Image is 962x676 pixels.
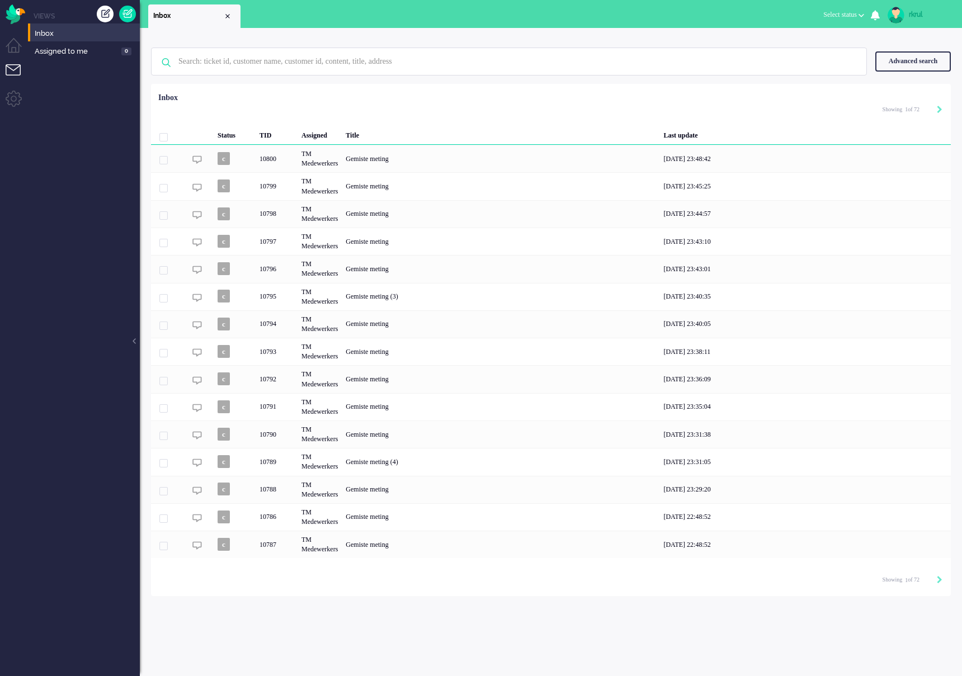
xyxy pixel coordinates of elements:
[937,105,942,116] div: Next
[659,420,951,448] div: [DATE] 23:31:38
[170,48,851,75] input: Search: ticket id, customer name, customer id, content, title, address
[218,290,230,302] span: c
[151,310,951,338] div: 10794
[883,101,942,117] div: Pagination
[298,145,342,172] div: TM Medewerkers
[151,172,951,200] div: 10799
[218,318,230,330] span: c
[659,531,951,558] div: [DATE] 22:48:52
[192,541,202,550] img: ic_chat_grey.svg
[218,455,230,468] span: c
[298,503,342,531] div: TM Medewerkers
[192,155,202,164] img: ic_chat_grey.svg
[298,283,342,310] div: TM Medewerkers
[218,345,230,358] span: c
[6,38,31,63] li: Dashboard menu
[218,400,230,413] span: c
[659,200,951,228] div: [DATE] 23:44:57
[256,122,298,145] div: TID
[256,255,298,282] div: 10796
[218,372,230,385] span: c
[6,91,31,116] li: Admin menu
[218,207,230,220] span: c
[256,172,298,200] div: 10799
[256,393,298,420] div: 10791
[151,420,951,448] div: 10790
[32,45,140,57] a: Assigned to me 0
[909,9,951,20] div: rkrul
[256,145,298,172] div: 10800
[151,228,951,255] div: 10797
[659,338,951,365] div: [DATE] 23:38:11
[158,92,178,103] div: Inbox
[659,255,951,282] div: [DATE] 23:43:01
[298,448,342,475] div: TM Medewerkers
[342,172,659,200] div: Gemiste meting
[119,6,136,22] a: Quick Ticket
[218,483,230,495] span: c
[192,376,202,385] img: ic_chat_grey.svg
[659,122,951,145] div: Last update
[151,365,951,393] div: 10792
[256,503,298,531] div: 10786
[192,320,202,330] img: ic_chat_grey.svg
[342,122,659,145] div: Title
[256,448,298,475] div: 10789
[34,11,140,21] li: Views
[298,365,342,393] div: TM Medewerkers
[659,476,951,503] div: [DATE] 23:29:20
[148,4,240,28] li: View
[256,228,298,255] div: 10797
[153,11,223,21] span: Inbox
[192,265,202,275] img: ic_chat_grey.svg
[256,338,298,365] div: 10793
[35,29,140,39] span: Inbox
[218,262,230,275] span: c
[192,210,202,220] img: ic_chat_grey.svg
[659,448,951,475] div: [DATE] 23:31:05
[256,310,298,338] div: 10794
[151,503,951,531] div: 10786
[659,172,951,200] div: [DATE] 23:45:25
[342,255,659,282] div: Gemiste meting
[342,145,659,172] div: Gemiste meting
[659,503,951,531] div: [DATE] 22:48:52
[192,513,202,523] img: ic_chat_grey.svg
[342,448,659,475] div: Gemiste meting (4)
[151,200,951,228] div: 10798
[192,348,202,357] img: ic_chat_grey.svg
[192,293,202,302] img: ic_chat_grey.svg
[875,51,951,71] div: Advanced search
[342,283,659,310] div: Gemiste meting (3)
[151,531,951,558] div: 10787
[218,538,230,551] span: c
[659,283,951,310] div: [DATE] 23:40:35
[342,476,659,503] div: Gemiste meting
[151,448,951,475] div: 10789
[192,183,202,192] img: ic_chat_grey.svg
[192,486,202,495] img: ic_chat_grey.svg
[342,420,659,448] div: Gemiste meting
[902,106,908,114] input: Page
[659,310,951,338] div: [DATE] 23:40:05
[218,510,230,523] span: c
[823,11,857,18] span: Select status
[298,310,342,338] div: TM Medewerkers
[298,476,342,503] div: TM Medewerkers
[218,152,230,165] span: c
[152,48,181,77] img: ic-search-icon.svg
[256,365,298,393] div: 10792
[151,393,951,420] div: 10791
[298,200,342,228] div: TM Medewerkers
[298,420,342,448] div: TM Medewerkers
[32,27,140,39] a: Inbox
[256,283,298,310] div: 10795
[342,365,659,393] div: Gemiste meting
[223,12,232,21] div: Close tab
[256,531,298,558] div: 10787
[817,3,871,28] li: Select status
[97,6,114,22] div: Create ticket
[342,503,659,531] div: Gemiste meting
[883,571,942,588] div: Pagination
[342,200,659,228] div: Gemiste meting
